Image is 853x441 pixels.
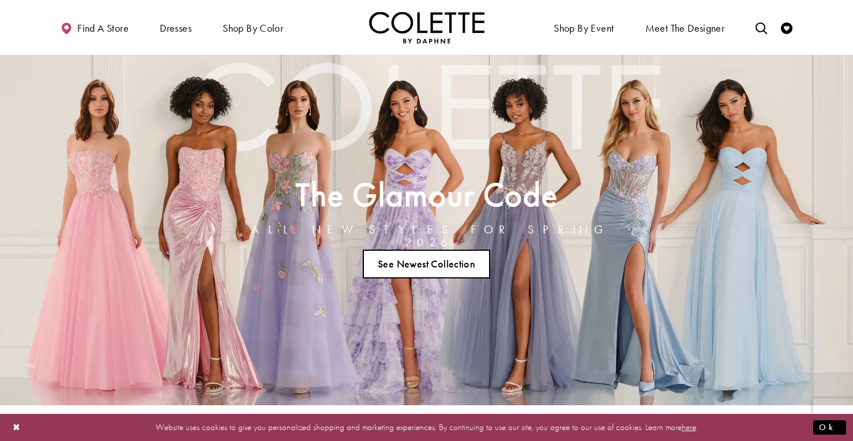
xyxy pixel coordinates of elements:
button: Close Dialog [7,417,27,438]
span: Shop by color [220,12,286,43]
a: Meet the designer [642,12,728,43]
span: Shop by color [223,22,283,34]
a: Find a store [58,12,131,43]
a: here [682,421,696,433]
h2: The Glamour Code [227,179,626,210]
span: Dresses [157,12,194,43]
span: Shop By Event [551,12,617,43]
h4: ALL NEW STYLES FOR SPRING 2026 [227,223,626,248]
a: Check Wishlist [778,12,795,43]
span: Find a store [77,22,129,34]
a: Visit Home Page [369,12,484,43]
button: Submit Dialog [813,420,846,435]
span: Meet the designer [645,22,725,34]
ul: Slider Links [223,245,630,283]
span: Shop By Event [554,22,614,34]
a: See Newest Collection The Glamour Code ALL NEW STYLES FOR SPRING 2026 [363,250,491,278]
span: Dresses [160,22,191,34]
p: Website uses cookies to give you personalized shopping and marketing experiences. By continuing t... [83,420,770,435]
img: Colette by Daphne [369,12,484,43]
a: Toggle search [753,12,770,43]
